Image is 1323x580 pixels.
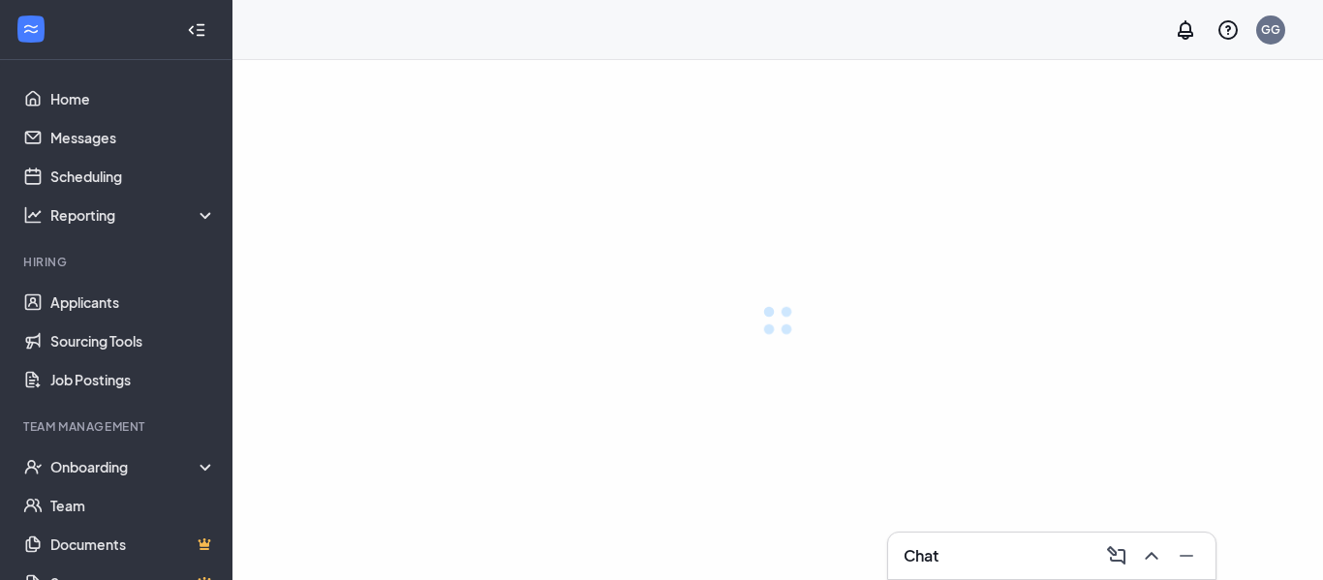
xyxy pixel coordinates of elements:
div: Hiring [23,254,212,270]
button: ComposeMessage [1099,540,1130,571]
svg: Analysis [23,205,43,225]
div: Reporting [50,205,217,225]
svg: ChevronUp [1140,544,1163,567]
a: Home [50,79,216,118]
svg: Notifications [1174,18,1197,42]
button: ChevronUp [1134,540,1165,571]
a: Applicants [50,283,216,321]
svg: Collapse [187,20,206,40]
svg: Minimize [1175,544,1198,567]
a: Team [50,486,216,525]
svg: ComposeMessage [1105,544,1128,567]
a: DocumentsCrown [50,525,216,564]
h3: Chat [904,545,938,566]
div: GG [1261,21,1280,38]
div: Team Management [23,418,212,435]
button: Minimize [1169,540,1200,571]
svg: WorkstreamLogo [21,19,41,39]
div: Onboarding [50,457,217,476]
svg: UserCheck [23,457,43,476]
a: Scheduling [50,157,216,196]
a: Job Postings [50,360,216,399]
a: Sourcing Tools [50,321,216,360]
svg: QuestionInfo [1216,18,1240,42]
a: Messages [50,118,216,157]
